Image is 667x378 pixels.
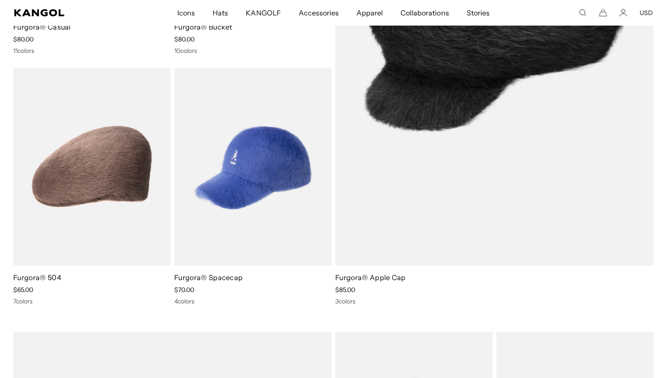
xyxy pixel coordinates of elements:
[599,9,607,17] button: Cart
[13,35,34,43] span: $80.00
[335,286,355,294] span: $85.00
[174,47,332,55] div: 10 colors
[174,297,332,305] div: 4 colors
[174,22,232,31] a: Furgora® Bucket
[13,22,71,31] a: Furgora® Casual
[13,273,61,282] a: Furgora® 504
[579,9,587,17] summary: Search here
[640,9,653,17] button: USD
[14,9,117,16] a: Kangol
[619,9,627,17] a: Account
[13,47,171,55] div: 11 colors
[174,273,243,282] a: Furgora® Spacecap
[335,273,406,282] a: Furgora® Apple Cap
[335,297,654,305] div: 3 colors
[13,68,171,266] img: Furgora® 504
[174,68,332,266] img: Furgora® Spacecap
[174,286,194,294] span: $70.00
[13,297,171,305] div: 7 colors
[13,286,33,294] span: $65.00
[174,35,195,43] span: $80.00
